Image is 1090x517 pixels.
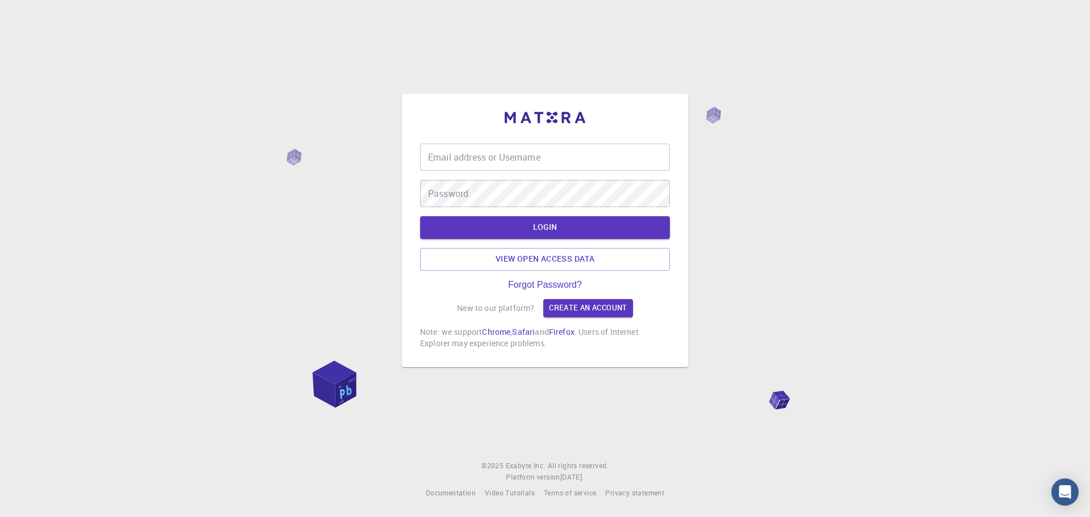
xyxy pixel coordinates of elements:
[506,461,546,470] span: Exabyte Inc.
[549,326,575,337] a: Firefox
[457,302,534,314] p: New to our platform?
[548,460,609,472] span: All rights reserved.
[426,487,476,499] a: Documentation
[481,460,505,472] span: © 2025
[508,280,582,290] a: Forgot Password?
[420,248,670,271] a: View open access data
[506,460,546,472] a: Exabyte Inc.
[426,488,476,497] span: Documentation
[506,472,560,483] span: Platform version
[544,488,596,497] span: Terms of service
[1051,478,1079,506] div: Open Intercom Messenger
[512,326,535,337] a: Safari
[420,216,670,239] button: LOGIN
[544,487,596,499] a: Terms of service
[605,488,664,497] span: Privacy statement
[560,472,584,481] span: [DATE] .
[605,487,664,499] a: Privacy statement
[485,488,535,497] span: Video Tutorials
[420,326,670,349] p: Note: we support , and . Users of Internet Explorer may experience problems.
[543,299,632,317] a: Create an account
[560,472,584,483] a: [DATE].
[482,326,510,337] a: Chrome
[485,487,535,499] a: Video Tutorials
